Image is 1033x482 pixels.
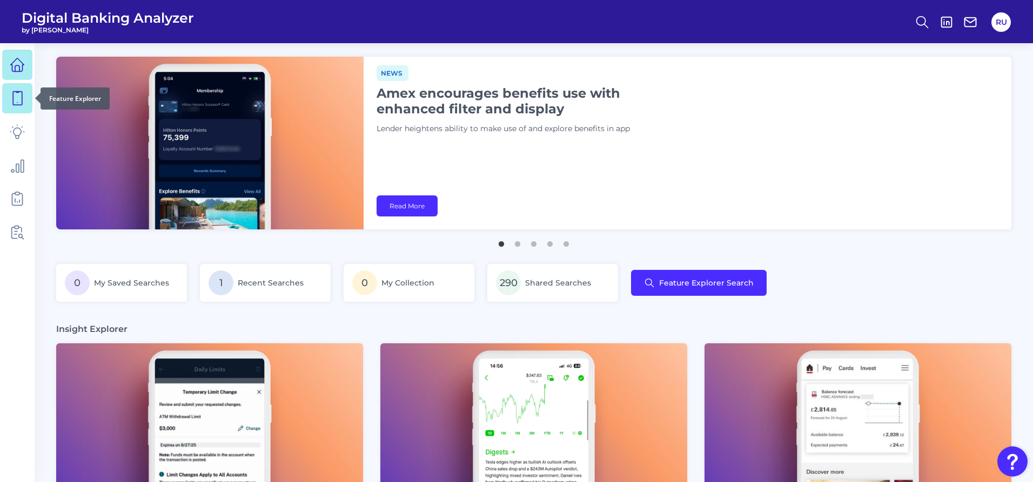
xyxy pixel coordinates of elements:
button: Open Resource Center [997,446,1028,477]
a: 290Shared Searches [487,264,618,302]
a: Read More [377,195,438,216]
h3: Insight Explorer [56,323,128,335]
span: Recent Searches [238,278,304,288]
span: News [377,65,408,81]
span: Feature Explorer Search [659,279,754,287]
span: Digital Banking Analyzer [22,10,194,26]
button: Feature Explorer Search [631,270,767,296]
a: News [377,67,408,78]
div: Feature Explorer [41,87,110,110]
h1: Amex encourages benefits use with enhanced filter and display [377,85,647,117]
span: 0 [65,270,90,295]
span: 290 [496,270,521,295]
a: 0My Collection [344,264,474,302]
img: bannerImg [56,57,364,229]
a: 1Recent Searches [200,264,331,302]
span: Shared Searches [525,278,591,288]
a: 0My Saved Searches [56,264,187,302]
span: by [PERSON_NAME] [22,26,194,34]
button: 5 [561,236,572,247]
span: My Saved Searches [94,278,169,288]
p: Lender heightens ability to make use of and explore benefits in app [377,123,647,135]
button: 4 [545,236,555,247]
button: 3 [528,236,539,247]
span: 1 [209,270,233,295]
span: My Collection [381,278,434,288]
span: 0 [352,270,377,295]
button: 1 [496,236,507,247]
button: RU [991,12,1011,32]
button: 2 [512,236,523,247]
